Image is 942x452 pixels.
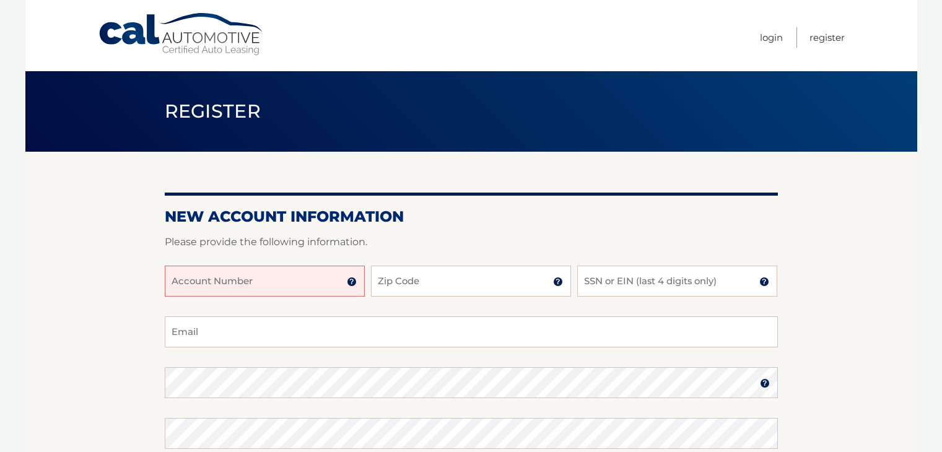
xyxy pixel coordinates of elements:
a: Login [760,27,783,48]
img: tooltip.svg [760,378,770,388]
a: Cal Automotive [98,12,265,56]
h2: New Account Information [165,207,778,226]
span: Register [165,100,261,123]
input: SSN or EIN (last 4 digits only) [577,266,777,297]
img: tooltip.svg [553,277,563,287]
input: Email [165,316,778,347]
input: Account Number [165,266,365,297]
img: tooltip.svg [347,277,357,287]
img: tooltip.svg [759,277,769,287]
p: Please provide the following information. [165,233,778,251]
a: Register [809,27,845,48]
input: Zip Code [371,266,571,297]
